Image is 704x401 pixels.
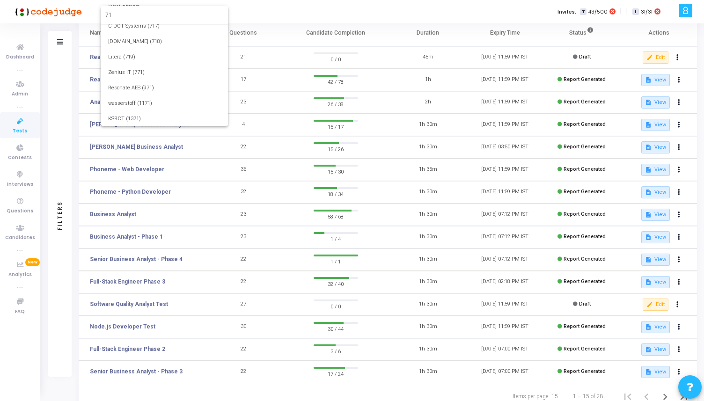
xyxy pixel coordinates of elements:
[108,49,220,65] span: Litera (719)
[108,111,220,126] span: KSRCT (1371)
[108,65,220,80] span: Zenius IT (771)
[105,11,223,19] input: Search Enterprise...
[108,34,220,49] span: [DOMAIN_NAME] (718)
[108,80,220,95] span: Resonate AES (971)
[108,95,220,111] span: wasserstoff (1171)
[108,18,220,34] span: C-DOT Systems (717)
